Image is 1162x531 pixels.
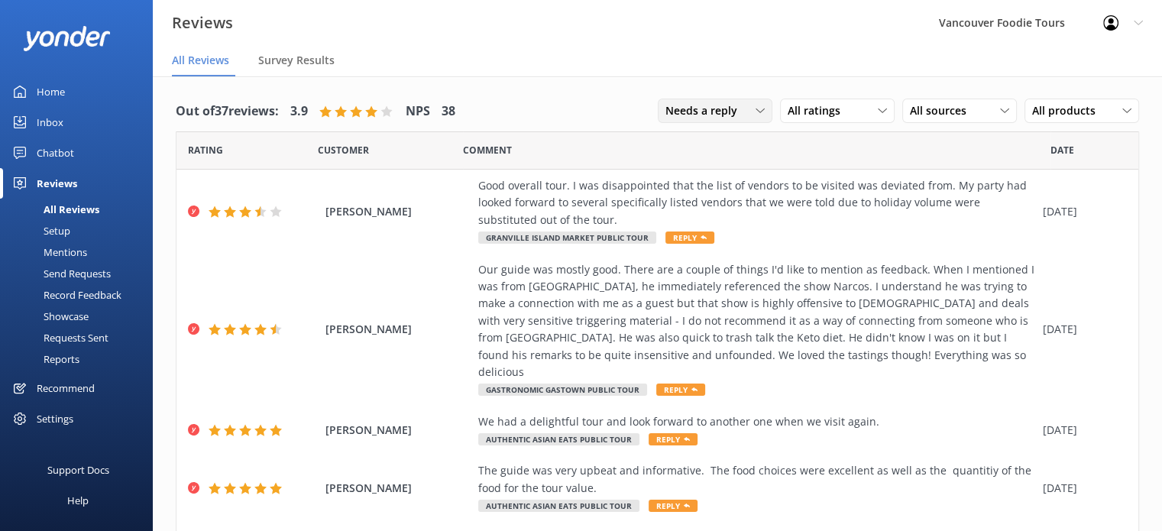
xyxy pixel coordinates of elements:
[478,384,647,396] span: Gastronomic Gastown Public Tour
[1043,203,1119,220] div: [DATE]
[172,11,233,35] h3: Reviews
[9,306,153,327] a: Showcase
[23,26,111,51] img: yonder-white-logo.png
[442,102,455,121] h4: 38
[9,263,111,284] div: Send Requests
[290,102,308,121] h4: 3.9
[656,384,705,396] span: Reply
[478,177,1035,228] div: Good overall tour. I was disappointed that the list of vendors to be visited was deviated from. M...
[318,143,369,157] span: Date
[478,413,1035,430] div: We had a delightful tour and look forward to another one when we visit again.
[478,500,639,512] span: Authentic Asian Eats Public Tour
[9,241,87,263] div: Mentions
[9,348,79,370] div: Reports
[1043,480,1119,497] div: [DATE]
[649,500,698,512] span: Reply
[649,433,698,445] span: Reply
[9,220,70,241] div: Setup
[37,107,63,138] div: Inbox
[1043,422,1119,439] div: [DATE]
[9,199,99,220] div: All Reviews
[665,232,714,244] span: Reply
[188,143,223,157] span: Date
[67,485,89,516] div: Help
[9,284,121,306] div: Record Feedback
[176,102,279,121] h4: Out of 37 reviews:
[9,199,153,220] a: All Reviews
[47,455,109,485] div: Support Docs
[37,168,77,199] div: Reviews
[665,102,746,119] span: Needs a reply
[1032,102,1105,119] span: All products
[172,53,229,68] span: All Reviews
[478,462,1035,497] div: The guide was very upbeat and informative. The food choices were excellent as well as the quantit...
[258,53,335,68] span: Survey Results
[478,232,656,244] span: Granville Island Market Public Tour
[37,403,73,434] div: Settings
[463,143,512,157] span: Question
[325,480,471,497] span: [PERSON_NAME]
[9,327,108,348] div: Requests Sent
[406,102,430,121] h4: NPS
[37,138,74,168] div: Chatbot
[325,321,471,338] span: [PERSON_NAME]
[37,373,95,403] div: Recommend
[9,327,153,348] a: Requests Sent
[325,422,471,439] span: [PERSON_NAME]
[9,263,153,284] a: Send Requests
[9,348,153,370] a: Reports
[1043,321,1119,338] div: [DATE]
[37,76,65,107] div: Home
[910,102,976,119] span: All sources
[9,220,153,241] a: Setup
[478,261,1035,381] div: Our guide was mostly good. There are a couple of things I'd like to mention as feedback. When I m...
[325,203,471,220] span: [PERSON_NAME]
[478,433,639,445] span: Authentic Asian Eats Public Tour
[9,306,89,327] div: Showcase
[9,241,153,263] a: Mentions
[788,102,850,119] span: All ratings
[9,284,153,306] a: Record Feedback
[1050,143,1074,157] span: Date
